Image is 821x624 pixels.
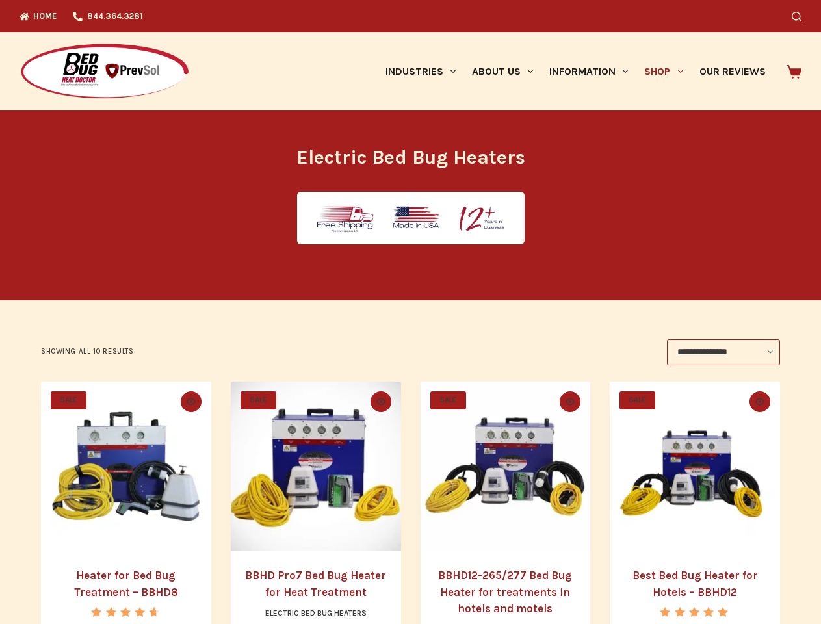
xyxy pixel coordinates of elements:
p: Showing all 10 results [41,346,133,357]
span: SALE [619,391,655,409]
button: Quick view toggle [560,391,580,412]
div: Rated 5.00 out of 5 [660,607,729,617]
a: Electric Bed Bug Heaters [265,608,367,617]
a: BBHD12-265/277 Bed Bug Heater for treatments in hotels and motels [421,382,591,552]
h1: Electric Bed Bug Heaters [167,143,655,172]
a: Shop [636,32,691,110]
nav: Primary [377,32,774,110]
a: Heater for Bed Bug Treatment – BBHD8 [74,569,178,599]
a: About Us [463,32,541,110]
a: Information [541,32,636,110]
button: Search [792,12,801,21]
span: SALE [430,391,466,409]
button: Quick view toggle [749,391,770,412]
button: Quick view toggle [181,391,202,412]
button: Quick view toggle [371,391,391,412]
span: SALE [51,391,86,409]
img: Prevsol/Bed Bug Heat Doctor [20,43,190,101]
a: Best Bed Bug Heater for Hotels – BBHD12 [632,569,758,599]
div: Rated 4.67 out of 5 [91,607,161,617]
a: Our Reviews [691,32,774,110]
a: BBHD Pro7 Bed Bug Heater for Heat Treatment [245,569,386,599]
select: Shop order [667,339,780,365]
a: Best Bed Bug Heater for Hotels - BBHD12 [610,382,780,552]
span: SALE [241,391,276,409]
a: Industries [377,32,463,110]
a: BBHD Pro7 Bed Bug Heater for Heat Treatment [231,382,401,552]
a: Heater for Bed Bug Treatment - BBHD8 [41,382,211,552]
a: BBHD12-265/277 Bed Bug Heater for treatments in hotels and motels [438,569,572,615]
